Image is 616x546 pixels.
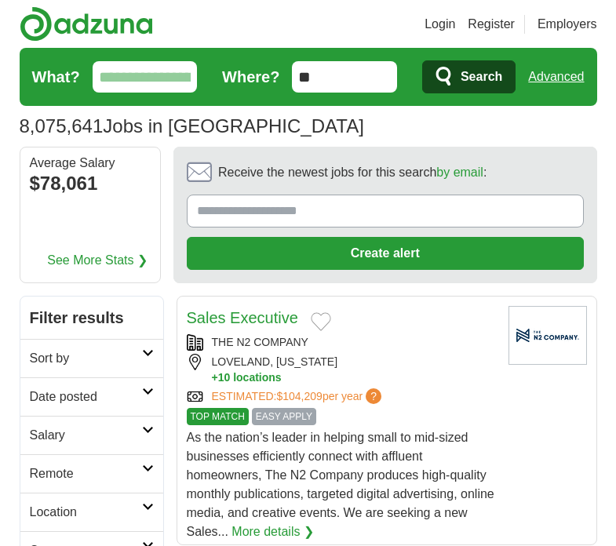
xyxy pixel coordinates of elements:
span: Receive the newest jobs for this search : [218,163,487,182]
span: As the nation’s leader in helping small to mid-sized businesses efficiently connect with affluent... [187,431,494,538]
label: What? [32,65,80,89]
h2: Filter results [20,297,163,339]
h2: Date posted [30,388,142,406]
a: Salary [20,416,163,454]
h2: Sort by [30,349,142,368]
button: Search [422,60,516,93]
h2: Salary [30,426,142,445]
span: 8,075,641 [20,112,104,140]
img: Adzuna logo [20,6,153,42]
a: Date posted [20,377,163,416]
a: Sales Executive [187,309,298,326]
a: Sort by [20,339,163,377]
a: Login [425,15,455,34]
a: See More Stats ❯ [47,251,148,270]
button: Create alert [187,237,584,270]
h2: Remote [30,464,142,483]
div: LOVELAND, [US_STATE] [187,354,496,385]
a: Employers [538,15,597,34]
span: ? [366,388,381,404]
div: THE N2 COMPANY [187,334,496,351]
span: $104,209 [276,390,322,402]
a: Register [468,15,515,34]
span: TOP MATCH [187,408,249,425]
img: Company logo [508,306,587,365]
a: Advanced [528,61,584,93]
span: Search [461,61,502,93]
div: Average Salary [30,157,151,169]
a: Location [20,493,163,531]
span: EASY APPLY [252,408,316,425]
a: by email [436,166,483,179]
label: Where? [222,65,279,89]
a: Remote [20,454,163,493]
a: More details ❯ [231,522,314,541]
div: $78,061 [30,169,151,198]
h1: Jobs in [GEOGRAPHIC_DATA] [20,115,364,136]
button: Add to favorite jobs [311,312,331,331]
a: ESTIMATED:$104,209per year? [212,388,385,405]
button: +10 locations [212,370,496,385]
h2: Location [30,503,142,522]
span: + [212,370,218,385]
